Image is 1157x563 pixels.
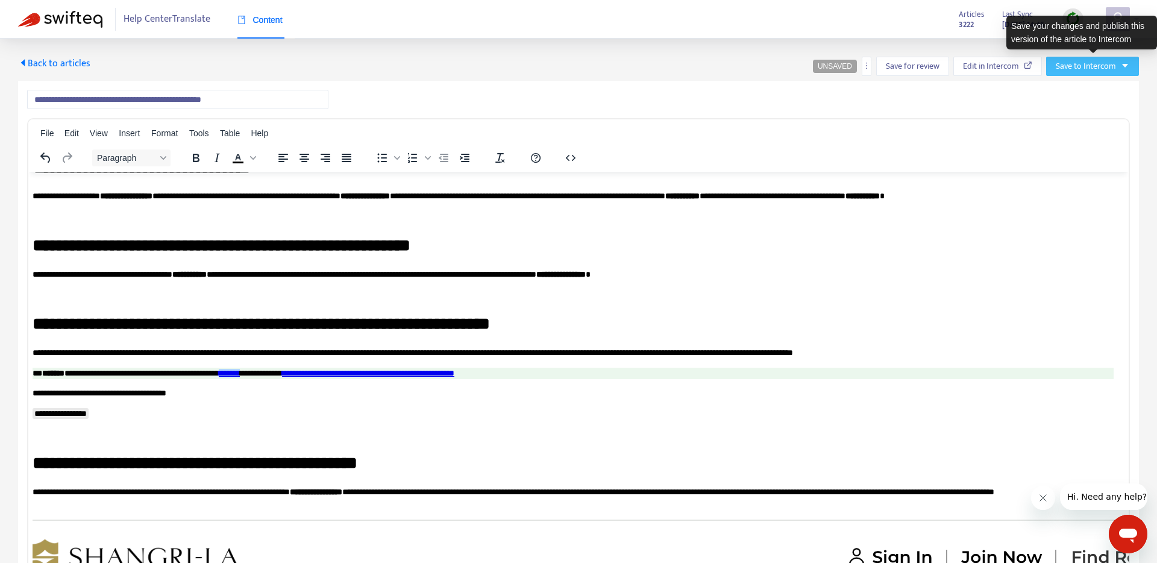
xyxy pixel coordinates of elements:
[315,149,336,166] button: Align right
[1002,8,1033,21] span: Last Sync
[18,58,28,68] span: caret-left
[1065,11,1080,27] img: sync.dc5367851b00ba804db3.png
[294,149,315,166] button: Align center
[818,62,852,71] span: UNSAVED
[1046,57,1139,76] button: Save to Intercomcaret-down
[228,149,258,166] div: Text color Black
[862,61,871,70] span: more
[1002,18,1044,31] strong: [DATE] 14:46
[18,11,102,28] img: Swifteq
[862,57,871,76] button: more
[454,149,475,166] button: Increase indent
[1056,60,1116,73] span: Save to Intercom
[273,149,293,166] button: Align left
[886,60,939,73] span: Save for review
[1109,515,1147,553] iframe: Button to launch messaging window
[92,149,171,166] button: Block Paragraph
[220,128,240,138] span: Table
[490,149,510,166] button: Clear formatting
[97,153,156,163] span: Paragraph
[18,55,90,72] span: Back to articles
[959,8,984,21] span: Articles
[433,149,454,166] button: Decrease indent
[963,60,1019,73] span: Edit in Intercom
[1006,16,1157,49] div: Save your changes and publish this version of the article to Intercom
[64,128,79,138] span: Edit
[207,149,227,166] button: Italic
[336,149,357,166] button: Justify
[1121,61,1129,70] span: caret-down
[189,128,209,138] span: Tools
[40,128,54,138] span: File
[1060,483,1147,510] iframe: Message from company
[876,57,949,76] button: Save for review
[237,16,246,24] span: book
[1111,11,1125,26] span: user
[36,149,56,166] button: Undo
[953,57,1042,76] button: Edit in Intercom
[251,128,268,138] span: Help
[90,128,108,138] span: View
[1031,486,1055,510] iframe: Close message
[372,149,402,166] div: Bullet list
[959,18,974,31] strong: 3222
[186,149,206,166] button: Bold
[403,149,433,166] div: Numbered list
[124,8,210,31] span: Help Center Translate
[237,15,283,25] span: Content
[525,149,546,166] button: Help
[57,149,77,166] button: Redo
[119,128,140,138] span: Insert
[151,128,178,138] span: Format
